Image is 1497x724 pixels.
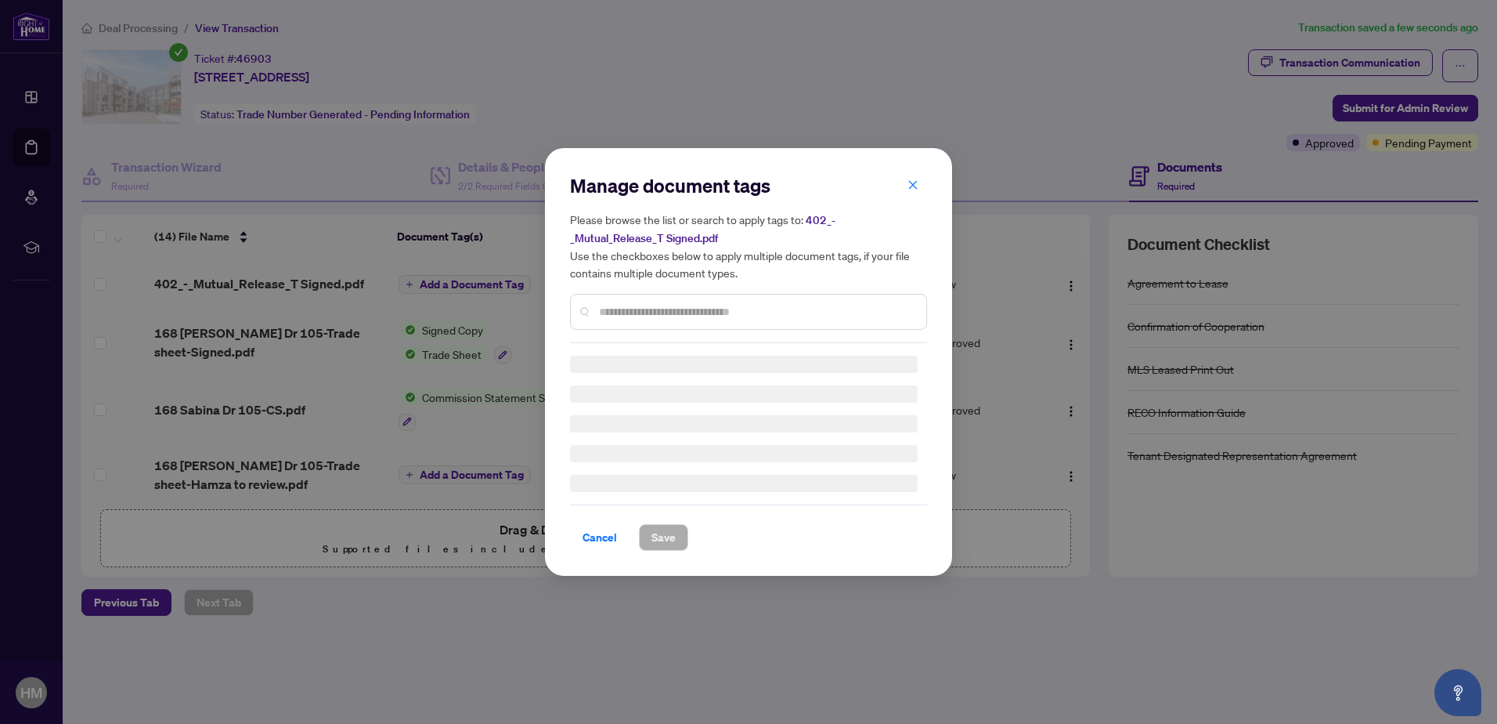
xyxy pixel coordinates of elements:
[639,524,688,551] button: Save
[570,173,927,198] h2: Manage document tags
[570,524,629,551] button: Cancel
[907,179,918,190] span: close
[570,211,927,281] h5: Please browse the list or search to apply tags to: Use the checkboxes below to apply multiple doc...
[583,525,617,550] span: Cancel
[1434,669,1481,716] button: Open asap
